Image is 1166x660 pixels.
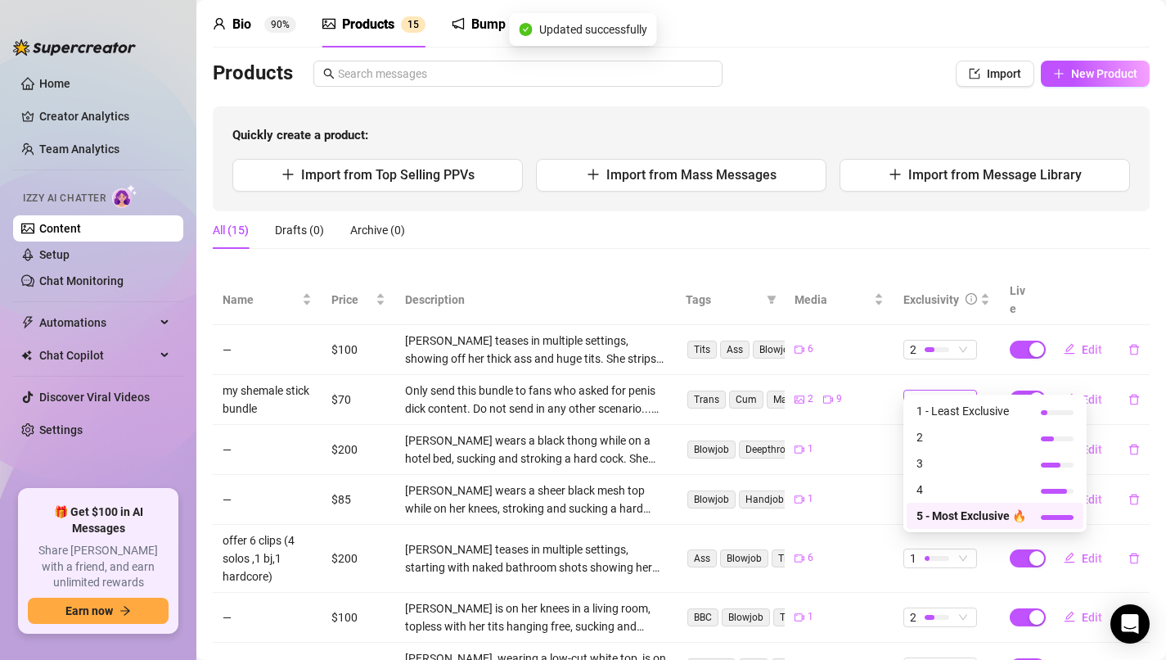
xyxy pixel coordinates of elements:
span: Blowjob [722,608,770,626]
button: Import from Message Library [840,159,1130,192]
span: Handjob [739,490,790,509]
a: Chat Monitoring [39,274,124,287]
button: delete [1115,337,1153,363]
span: check-circle [520,23,533,36]
th: Name [213,275,322,325]
span: edit [1064,393,1075,405]
button: delete [1115,545,1153,572]
span: Blowjob [687,490,736,509]
span: video-camera [795,613,804,622]
button: Edit [1051,337,1115,363]
span: delete [1128,344,1140,355]
button: Earn nowarrow-right [28,598,169,624]
span: video-camera [795,554,804,563]
span: delete [1128,394,1140,405]
span: Price [331,291,372,309]
span: Blowjob [720,549,768,567]
button: Import from Top Selling PPVs [232,159,523,192]
span: 5 - Most Exclusive 🔥 [916,507,1026,525]
button: delete [1115,436,1153,463]
td: offer 6 clips (4 solos ,1 bj,1 hardcore) [213,525,322,593]
div: [PERSON_NAME] teases in multiple settings, showing off her thick ass and huge tits. She strips ou... [405,332,667,368]
span: Earn now [65,604,113,617]
span: 2 [910,341,916,359]
span: plus [1053,68,1065,79]
span: 6 [808,341,813,357]
span: New Product [1071,67,1137,80]
span: edit [1064,611,1075,622]
td: — [213,425,322,475]
div: Products [342,15,394,34]
span: 5 [413,19,419,30]
span: notification [452,17,465,30]
div: [PERSON_NAME] teases in multiple settings, starting with naked bathroom shots showing her round a... [405,540,667,576]
span: Updated successfully [539,20,647,38]
span: 6 [808,550,813,566]
span: Edit [1082,611,1102,624]
span: 4 [916,481,1026,499]
span: info-circle [966,293,977,305]
button: delete [1115,486,1153,513]
span: 9 [836,391,842,407]
span: 1 [910,549,916,567]
span: 3 [916,454,1026,472]
span: Automations [39,310,155,336]
span: Ass [687,549,717,567]
span: Cum [729,391,763,409]
th: Live [1000,275,1041,325]
span: Chat Copilot [39,342,155,368]
span: delete [1128,553,1140,564]
div: All (15) [213,221,249,239]
span: plus [889,168,902,181]
span: Tits [687,341,717,359]
span: Edit [1082,552,1102,565]
div: [PERSON_NAME] wears a sheer black mesh top while on her knees, stroking and sucking a hard cock. ... [405,481,667,518]
span: filter [767,295,777,305]
td: $200 [322,425,395,475]
td: $85 [322,475,395,525]
span: Deepthroat [739,441,801,459]
div: Drafts (0) [275,221,324,239]
a: Home [39,77,70,90]
span: 1 [808,441,813,457]
td: my shemale stick bundle [213,375,322,425]
span: Trans [687,391,726,409]
th: Description [395,275,677,325]
button: Edit [1051,604,1115,631]
a: Settings [39,423,83,436]
a: Setup [39,248,70,261]
span: Titfuck [772,549,815,567]
span: 1 [808,491,813,507]
span: edit [1064,552,1075,563]
span: Edit [1082,393,1102,406]
div: Exclusivity [903,291,959,309]
span: picture [795,395,804,405]
td: — [213,593,322,643]
div: Open Intercom Messenger [1110,604,1150,644]
span: plus [281,168,295,181]
span: search [323,68,335,79]
a: Content [39,222,81,235]
span: delete [1128,494,1140,505]
span: Tits [773,608,803,626]
button: New Product [1041,61,1150,87]
span: delete [1128,444,1140,455]
span: Edit [1082,443,1102,456]
span: Blowjob [687,441,736,459]
span: Share [PERSON_NAME] with a friend, and earn unlimited rewards [28,543,169,591]
button: delete [1115,387,1153,413]
div: Bump Messages [471,15,569,34]
td: $70 [322,375,395,425]
span: Izzy AI Chatter [23,191,106,206]
img: AI Chatter [112,184,137,208]
button: Edit [1051,387,1115,413]
span: arrow-right [119,605,131,617]
span: thunderbolt [21,316,34,329]
th: Price [322,275,395,325]
span: 🎁 Get $100 in AI Messages [28,504,169,536]
sup: 90% [264,16,296,33]
th: Media [785,275,894,325]
span: 1 - Least Exclusive [916,402,1026,420]
span: Media [795,291,871,309]
span: video-camera [795,345,804,355]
